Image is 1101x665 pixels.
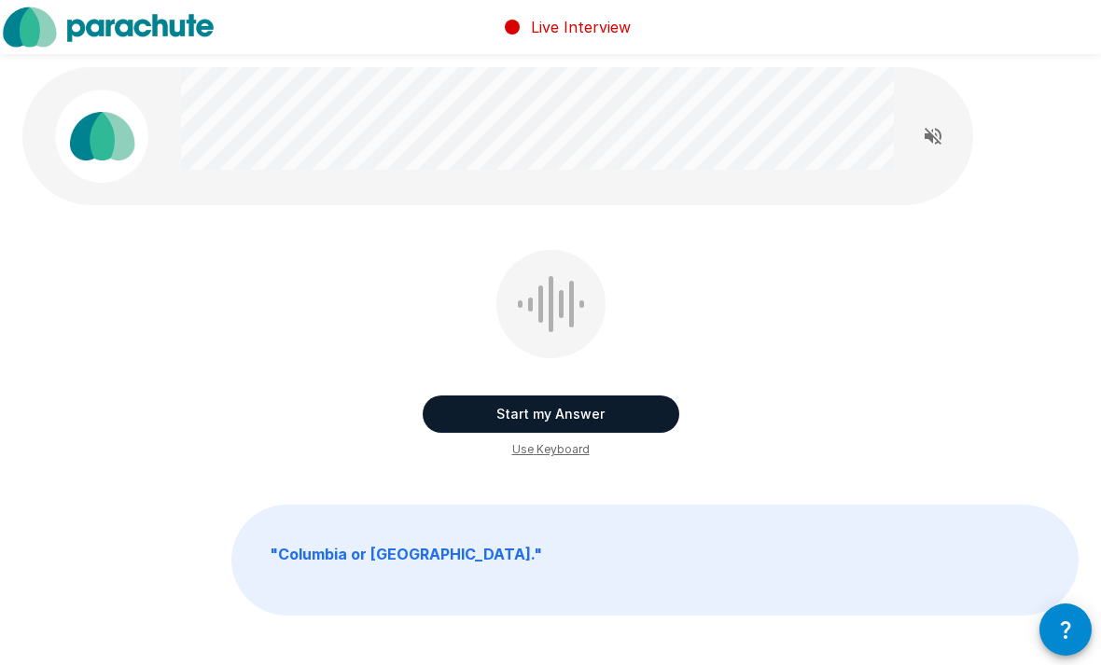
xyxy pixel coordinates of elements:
[55,90,148,183] img: parachute_avatar.png
[423,395,679,433] button: Start my Answer
[914,118,952,155] button: Read questions aloud
[531,16,631,38] p: Live Interview
[512,440,590,459] span: Use Keyboard
[270,545,542,563] b: " Columbia or [GEOGRAPHIC_DATA]. "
